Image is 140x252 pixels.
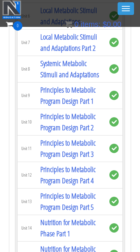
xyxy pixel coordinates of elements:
[40,164,96,186] a: Principles to Metabolic Program Design Part 4
[40,85,96,106] a: Principles to Metabolic Program Design Part 1
[13,21,22,31] span: 0
[18,135,37,162] td: Unit 11
[40,138,96,159] a: Principles to Metabolic Program Design Part 3
[109,91,119,100] span: complete
[40,58,99,80] a: Systemic Metabolic Stimuli and Adaptations
[40,191,96,212] a: Principles to Metabolic Program Design Part 5
[18,82,37,109] td: Unit 9
[109,170,119,180] span: complete
[103,20,121,28] bdi: 0.00
[2,0,21,19] img: n1-education
[109,64,119,74] span: complete
[18,188,37,215] td: Unit 13
[40,217,96,239] a: Nutrition for Metabolic Phase Part 1
[18,162,37,188] td: Unit 12
[18,215,37,241] td: Unit 14
[18,56,37,82] td: Unit 8
[109,223,119,233] span: complete
[6,19,22,29] a: 0
[109,197,119,206] span: complete
[65,21,72,28] img: icon11.png
[18,109,37,135] td: Unit 10
[81,20,100,28] span: items:
[74,20,78,28] span: 0
[109,117,119,127] span: complete
[40,32,97,53] a: Local Metabolic Stimuli and Adaptations Part 2
[65,20,121,28] a: 0 items: $0.00
[103,20,107,28] span: $
[40,111,96,133] a: Principles to Metabolic Program Design Part 2
[109,144,119,153] span: complete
